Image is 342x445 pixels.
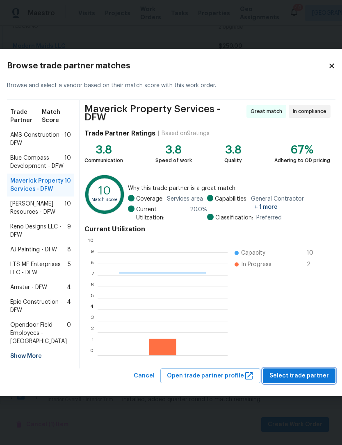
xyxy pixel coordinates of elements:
[64,200,71,216] span: 10
[10,223,67,239] span: Reno Designs LLC - DFW
[91,272,93,277] text: 7
[10,154,64,170] span: Blue Compass Development - DFW
[98,185,111,197] text: 10
[10,321,67,346] span: Opendoor Field Employees - [GEOGRAPHIC_DATA]
[64,131,71,147] span: 10
[91,330,93,334] text: 2
[67,321,71,346] span: 0
[128,184,330,192] span: Why this trade partner is a great match:
[251,107,285,115] span: Great match
[269,371,329,381] span: Select trade partner
[274,146,330,154] div: 67%
[64,177,71,193] span: 10
[167,195,203,203] span: Services area
[10,283,47,291] span: Amstar - DFW
[10,177,64,193] span: Maverick Property Services - DFW
[136,206,186,222] span: Current Utilization:
[84,129,155,138] h4: Trade Partner Ratings
[90,307,93,312] text: 4
[68,260,71,277] span: 5
[90,249,93,254] text: 9
[84,225,331,233] h4: Current Utilization
[90,352,93,357] text: 0
[155,146,192,154] div: 3.8
[160,368,260,384] button: Open trade partner profile
[130,368,158,384] button: Cancel
[263,368,335,384] button: Select trade partner
[224,156,242,165] div: Quality
[10,108,42,124] span: Trade Partner
[10,298,67,314] span: Epic Construction - DFW
[241,249,265,257] span: Capacity
[155,129,162,138] div: |
[42,108,71,124] span: Match Score
[90,261,93,266] text: 8
[67,223,71,239] span: 9
[67,246,71,254] span: 8
[91,198,118,202] text: Match Score
[251,195,330,211] span: General Contractor
[224,146,242,154] div: 3.8
[91,341,93,346] text: 1
[7,349,74,364] div: Show More
[155,156,192,165] div: Speed of work
[67,298,71,314] span: 4
[84,156,123,165] div: Communication
[84,105,244,121] span: Maverick Property Services - DFW
[215,214,253,222] span: Classification:
[84,146,123,154] div: 3.8
[7,62,328,70] h2: Browse trade partner matches
[167,371,254,381] span: Open trade partner profile
[241,260,271,269] span: In Progress
[64,154,71,170] span: 10
[91,295,93,300] text: 5
[254,204,278,210] span: + 1 more
[10,260,68,277] span: LTS MF Enterprises LLC - DFW
[162,129,210,138] div: Based on 9 ratings
[256,214,282,222] span: Preferred
[10,131,64,147] span: AMS Construction - DFW
[10,246,57,254] span: AJ Painting - DFW
[307,260,320,269] span: 2
[91,318,93,323] text: 3
[88,238,93,243] text: 10
[90,284,93,289] text: 6
[136,195,164,203] span: Coverage:
[274,156,330,165] div: Adhering to OD pricing
[10,200,64,216] span: [PERSON_NAME] Resources - DFW
[293,107,330,115] span: In compliance
[215,195,248,211] span: Capabilities:
[134,371,155,381] span: Cancel
[307,249,320,257] span: 10
[67,283,71,291] span: 4
[7,72,335,100] div: Browse and select a vendor based on their match score with this work order.
[190,206,207,222] span: 20.0 %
